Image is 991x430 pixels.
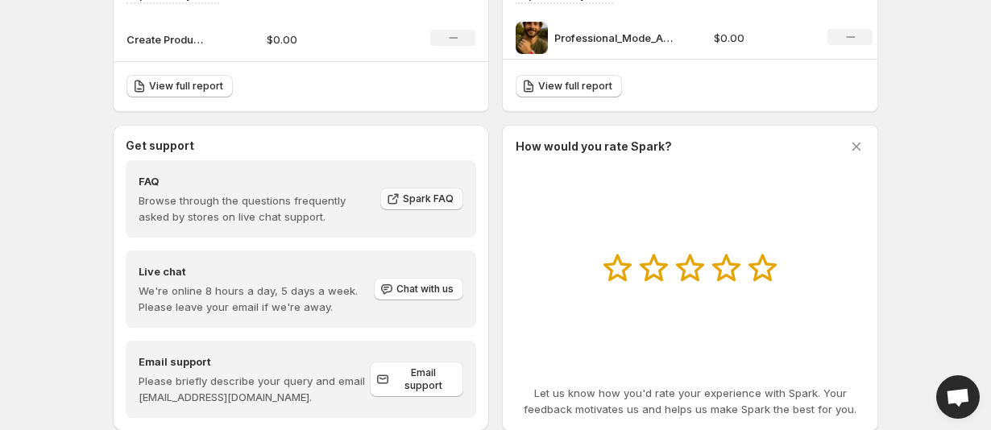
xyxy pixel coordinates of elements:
[538,80,612,93] span: View full report
[516,385,865,417] p: Let us know how you'd rate your experience with Spark. Your feedback motivates us and helps us ma...
[396,283,454,296] span: Chat with us
[139,373,370,405] p: Please briefly describe your query and email [EMAIL_ADDRESS][DOMAIN_NAME].
[936,375,980,419] a: Open chat
[267,31,381,48] p: $0.00
[403,192,454,205] span: Spark FAQ
[139,283,372,315] p: We're online 8 hours a day, 5 days a week. Please leave your email if we're away.
[139,192,369,225] p: Browse through the questions frequently asked by stores on live chat support.
[516,139,672,155] h3: How would you rate Spark?
[380,188,463,210] a: Spark FAQ
[516,75,622,97] a: View full report
[392,366,454,392] span: Email support
[139,173,369,189] h4: FAQ
[126,31,207,48] p: Create Product Page
[714,30,809,46] p: $0.00
[554,30,675,46] p: Professional_Mode_A_video_of_a_man_showcasing_his_
[139,263,372,279] h4: Live chat
[370,362,463,397] a: Email support
[516,22,548,54] img: Professional_Mode_A_video_of_a_man_showcasing_his_
[126,138,194,154] h3: Get support
[149,80,223,93] span: View full report
[126,75,233,97] a: View full report
[374,278,463,300] button: Chat with us
[139,354,370,370] h4: Email support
